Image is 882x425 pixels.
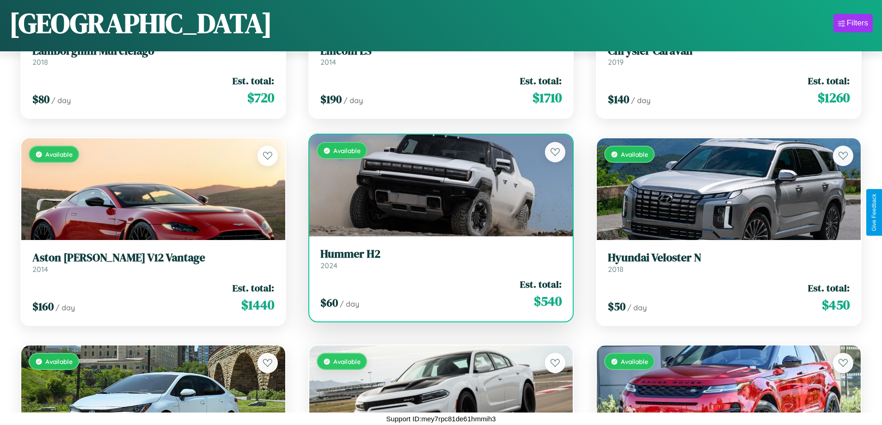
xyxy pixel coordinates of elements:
div: Give Feedback [871,194,877,231]
a: Lamborghini Murcielago2018 [32,44,274,67]
span: / day [51,96,71,105]
span: Est. total: [232,281,274,295]
span: 2014 [32,265,48,274]
span: Est. total: [232,74,274,87]
span: Available [45,357,73,365]
span: $ 1440 [241,296,274,314]
h3: Hummer H2 [320,247,562,261]
div: Filters [847,18,868,28]
span: $ 450 [822,296,850,314]
span: 2024 [320,261,338,270]
span: / day [627,303,647,312]
span: 2018 [608,265,624,274]
a: Hyundai Veloster N2018 [608,251,850,274]
span: $ 190 [320,92,342,107]
span: Est. total: [808,74,850,87]
span: Available [621,150,648,158]
span: $ 540 [534,292,562,310]
span: 2018 [32,57,48,67]
span: / day [340,299,359,308]
h3: Aston [PERSON_NAME] V12 Vantage [32,251,274,265]
span: $ 50 [608,299,626,314]
span: Available [45,150,73,158]
span: $ 80 [32,92,50,107]
span: Est. total: [520,74,562,87]
span: Available [333,357,361,365]
span: 2019 [608,57,624,67]
span: Est. total: [520,277,562,291]
a: Chrysler Caravan2019 [608,44,850,67]
p: Support ID: mey7rpc81de61hmmih3 [386,413,496,425]
a: Aston [PERSON_NAME] V12 Vantage2014 [32,251,274,274]
span: / day [631,96,651,105]
span: $ 140 [608,92,629,107]
span: Available [621,357,648,365]
span: Est. total: [808,281,850,295]
h3: Lamborghini Murcielago [32,44,274,58]
span: / day [344,96,363,105]
span: $ 60 [320,295,338,310]
span: $ 1260 [818,88,850,107]
span: $ 160 [32,299,54,314]
h1: [GEOGRAPHIC_DATA] [9,4,272,42]
span: 2014 [320,57,336,67]
a: Hummer H22024 [320,247,562,270]
h3: Hyundai Veloster N [608,251,850,265]
span: / day [56,303,75,312]
span: Available [333,147,361,154]
a: Lincoln LS2014 [320,44,562,67]
span: $ 720 [247,88,274,107]
button: Filters [833,14,873,32]
span: $ 1710 [532,88,562,107]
